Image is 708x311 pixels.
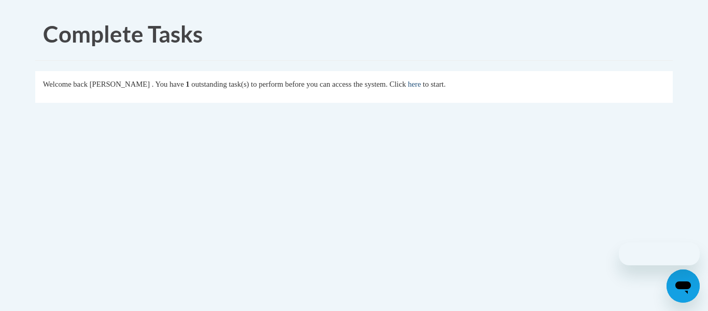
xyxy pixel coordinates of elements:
iframe: Button to launch messaging window [667,269,700,303]
span: 1 [186,80,189,88]
span: Welcome back [43,80,88,88]
span: [PERSON_NAME] [90,80,150,88]
span: outstanding task(s) to perform before you can access the system. Click [191,80,406,88]
span: Complete Tasks [43,20,203,47]
span: . You have [152,80,184,88]
a: here [408,80,421,88]
span: to start. [423,80,446,88]
iframe: Message from company [619,242,700,265]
